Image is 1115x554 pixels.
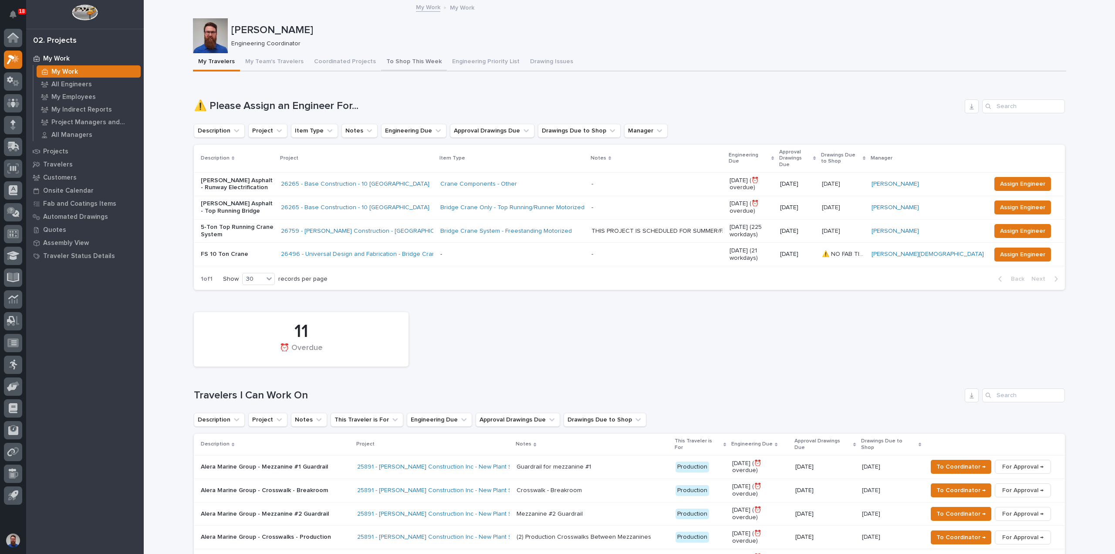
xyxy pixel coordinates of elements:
p: [DATE] [822,179,842,188]
tr: [PERSON_NAME] Asphalt - Top Running Bridge26265 - Base Construction - 10 [GEOGRAPHIC_DATA] Bridge... [194,196,1065,219]
a: 25891 - [PERSON_NAME] Construction Inc - New Plant Setup - Mezzanine Project [357,510,582,518]
p: [DATE] (⏰ overdue) [730,200,773,215]
button: Assign Engineer [994,248,1051,262]
a: Travelers [26,158,144,171]
a: All Engineers [34,78,144,90]
p: My Work [450,2,474,12]
button: To Coordinator → [931,460,991,474]
button: To Shop This Week [381,53,447,71]
p: Project [356,439,375,449]
p: Engineering Due [729,150,769,167]
div: Guardrail for mezzanine #1 [517,463,591,471]
button: To Coordinator → [931,530,991,544]
a: Bridge Crane Only - Top Running/Runner Motorized [440,204,585,211]
p: Projects [43,148,68,156]
input: Search [982,388,1065,402]
div: - [591,251,593,258]
p: [DATE] (⏰ overdue) [732,460,788,475]
button: Drawing Issues [525,53,578,71]
p: [PERSON_NAME] Asphalt - Top Running Bridge [201,200,274,215]
p: Alera Marine Group - Mezzanine #1 Guardrail [201,463,350,471]
button: Notifications [4,5,22,24]
p: [DATE] [780,204,815,211]
p: - [440,251,585,258]
p: Project [280,153,298,163]
img: Workspace Logo [72,4,98,20]
p: [DATE] (⏰ overdue) [732,530,788,545]
tr: Alera Marine Group - Crosswalks - Production25891 - [PERSON_NAME] Construction Inc - New Plant Se... [194,526,1065,549]
p: Manager [871,153,892,163]
tr: Alera Marine Group - Mezzanine #1 Guardrail25891 - [PERSON_NAME] Construction Inc - New Plant Set... [194,455,1065,479]
p: Alera Marine Group - Crosswalk - Breakroom [201,487,350,494]
p: My Work [43,55,70,63]
button: Manager [624,124,668,138]
div: THIS PROJECT IS SCHEDULED FOR SUMMER/FALL OF 2026 [591,228,723,235]
div: Production [676,462,709,472]
button: Coordinated Projects [309,53,381,71]
a: Automated Drawings [26,210,144,223]
p: All Engineers [51,81,92,88]
span: For Approval → [1002,462,1044,472]
button: Description [194,124,245,138]
a: My Work [34,65,144,78]
span: For Approval → [1002,509,1044,519]
a: Customers [26,171,144,184]
a: Assembly View [26,236,144,249]
a: Bridge Crane System - Freestanding Motorized [440,228,572,235]
a: Crane Components - Other [440,180,517,188]
p: Drawings Due to Shop [861,436,916,452]
span: To Coordinator → [936,485,986,496]
p: [DATE] (21 workdays) [730,247,773,262]
p: [DATE] [795,534,855,541]
span: Assign Engineer [1000,226,1045,236]
button: For Approval → [995,460,1051,474]
p: [DATE] [795,510,855,518]
div: Search [982,99,1065,113]
a: [PERSON_NAME][DEMOGRAPHIC_DATA] [872,251,984,258]
p: [DATE] [862,485,882,494]
div: ⏰ Overdue [209,343,394,362]
button: Item Type [291,124,338,138]
p: Item Type [439,153,465,163]
button: Notes [291,413,327,427]
button: users-avatar [4,531,22,550]
p: [DATE] (⏰ overdue) [730,177,773,192]
tr: FS 10 Ton Crane26496 - Universal Design and Fabrication - Bridge Crane 10 Ton -- [DATE] (21 workd... [194,243,1065,266]
p: Travelers [43,161,73,169]
p: Traveler Status Details [43,252,115,260]
div: Notifications18 [11,10,22,24]
p: Automated Drawings [43,213,108,221]
button: My Travelers [193,53,240,71]
p: [DATE] [795,487,855,494]
p: Approval Drawings Due [794,436,851,452]
button: Drawings Due to Shop [564,413,646,427]
div: Mezzanine #2 Guardrail [517,510,583,518]
a: My Work [416,2,440,12]
button: To Coordinator → [931,483,991,497]
h1: Travelers I Can Work On [194,389,961,402]
h1: ⚠️ Please Assign an Engineer For... [194,100,961,112]
button: Description [194,413,245,427]
p: [DATE] (⏰ overdue) [732,483,788,498]
a: 26759 - [PERSON_NAME] Construction - [GEOGRAPHIC_DATA] Department 5T Bridge Crane [281,228,538,235]
a: My Indirect Reports [34,103,144,116]
span: Assign Engineer [1000,179,1045,189]
a: Fab and Coatings Items [26,197,144,210]
tr: Alera Marine Group - Mezzanine #2 Guardrail25891 - [PERSON_NAME] Construction Inc - New Plant Set... [194,502,1065,526]
p: Description [201,439,230,449]
p: Engineering Coordinator [231,40,1059,48]
button: Notes [341,124,378,138]
p: Drawings Due to Shop [821,150,860,167]
p: [DATE] [862,462,882,471]
div: Production [676,485,709,496]
a: My Employees [34,91,144,103]
p: [DATE] [780,180,815,188]
p: Approval Drawings Due [779,147,811,170]
p: Customers [43,174,77,182]
a: 26265 - Base Construction - 10 [GEOGRAPHIC_DATA] [281,204,429,211]
p: 5-Ton Top Running Crane System [201,224,274,238]
button: To Coordinator → [931,507,991,521]
a: [PERSON_NAME] [872,180,919,188]
p: [PERSON_NAME] Asphalt - Runway Electrification [201,177,274,192]
a: Projects [26,145,144,158]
